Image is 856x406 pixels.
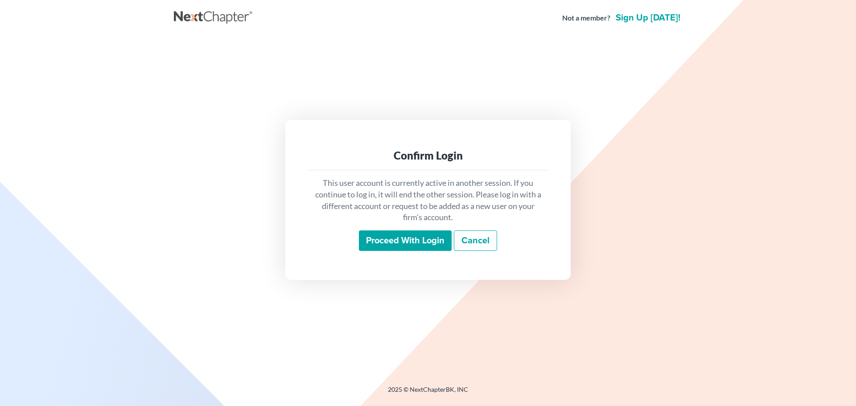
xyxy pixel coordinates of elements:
[314,177,542,223] p: This user account is currently active in another session. If you continue to log in, it will end ...
[174,385,682,401] div: 2025 © NextChapterBK, INC
[359,230,452,251] input: Proceed with login
[454,230,497,251] a: Cancel
[562,13,610,23] strong: Not a member?
[314,148,542,163] div: Confirm Login
[614,13,682,22] a: Sign up [DATE]!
